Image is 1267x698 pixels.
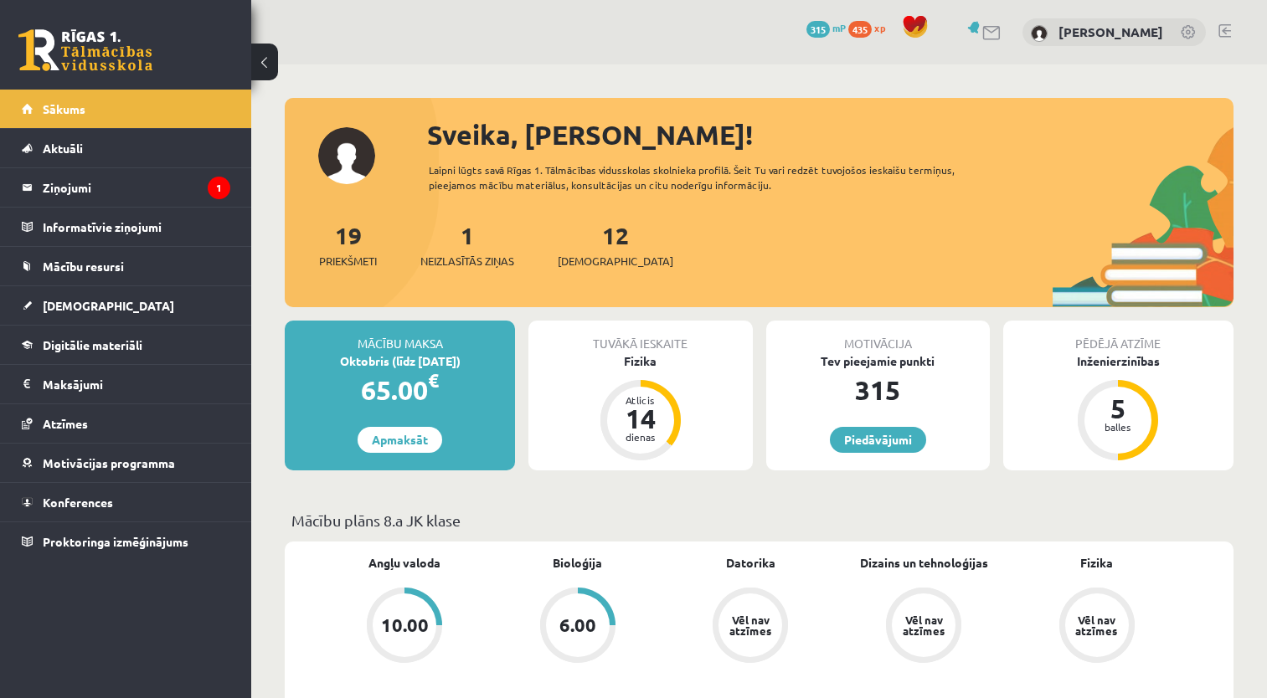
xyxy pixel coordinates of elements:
a: 10.00 [318,588,492,666]
a: Datorika [726,554,775,572]
a: Fizika [1080,554,1113,572]
span: Digitālie materiāli [43,337,142,352]
a: Motivācijas programma [22,444,230,482]
div: 10.00 [381,616,429,634]
a: Atzīmes [22,404,230,443]
div: Sveika, [PERSON_NAME]! [427,115,1234,155]
span: xp [874,21,885,34]
div: Motivācija [766,321,990,352]
a: [PERSON_NAME] [1058,23,1163,40]
div: Vēl nav atzīmes [900,614,947,636]
a: Inženierzinības 5 balles [1003,352,1234,463]
a: Bioloģija [553,554,602,572]
a: Proktoringa izmēģinājums [22,522,230,561]
img: Valērija Kožemjakina [1031,25,1048,42]
a: Vēl nav atzīmes [664,588,837,666]
div: 5 [1093,395,1143,422]
span: Neizlasītās ziņas [420,253,514,269]
a: Angļu valoda [368,554,440,572]
div: Vēl nav atzīmes [1074,614,1120,636]
div: Laipni lūgts savā Rīgas 1. Tālmācības vidusskolas skolnieka profilā. Šeit Tu vari redzēt tuvojošo... [429,162,998,192]
span: Motivācijas programma [43,455,175,470]
div: 6.00 [559,616,596,634]
a: Maksājumi [22,365,230,403]
a: 6.00 [492,588,665,666]
span: 315 [806,21,830,38]
a: Fizika Atlicis 14 dienas [528,352,752,463]
span: mP [832,21,846,34]
a: Vēl nav atzīmes [1010,588,1183,666]
a: [DEMOGRAPHIC_DATA] [22,286,230,325]
div: Atlicis [615,395,666,405]
p: Mācību plāns 8.a JK klase [291,509,1227,531]
span: Mācību resursi [43,259,124,274]
div: Tuvākā ieskaite [528,321,752,352]
a: Vēl nav atzīmes [837,588,1011,666]
i: 1 [208,177,230,199]
legend: Maksājumi [43,365,230,403]
span: Proktoringa izmēģinājums [43,534,188,549]
a: 19Priekšmeti [319,220,377,269]
a: Ziņojumi1 [22,168,230,207]
span: [DEMOGRAPHIC_DATA] [43,298,174,313]
div: Vēl nav atzīmes [727,614,774,636]
span: Konferences [43,495,113,510]
a: 315 mP [806,21,846,34]
div: Pēdējā atzīme [1003,321,1234,352]
span: [DEMOGRAPHIC_DATA] [558,253,673,269]
div: 65.00 [285,370,515,410]
a: Piedāvājumi [830,427,926,453]
a: Digitālie materiāli [22,326,230,364]
a: Aktuāli [22,129,230,167]
div: Fizika [528,352,752,370]
a: Rīgas 1. Tālmācības vidusskola [18,29,152,71]
a: 435 xp [848,21,894,34]
a: Konferences [22,483,230,521]
div: dienas [615,432,666,442]
a: 1Neizlasītās ziņas [420,220,514,269]
a: Sākums [22,90,230,128]
div: Inženierzinības [1003,352,1234,370]
a: Informatīvie ziņojumi [22,208,230,246]
span: Sākums [43,101,85,116]
span: € [428,368,439,393]
a: Mācību resursi [22,247,230,285]
a: Apmaksāt [358,427,442,453]
div: 14 [615,405,666,432]
div: Mācību maksa [285,321,515,352]
div: 315 [766,370,990,410]
legend: Ziņojumi [43,168,230,207]
span: 435 [848,21,872,38]
span: Priekšmeti [319,253,377,269]
span: Atzīmes [43,416,88,431]
a: Dizains un tehnoloģijas [860,554,988,572]
div: balles [1093,422,1143,432]
a: 12[DEMOGRAPHIC_DATA] [558,220,673,269]
div: Tev pieejamie punkti [766,352,990,370]
legend: Informatīvie ziņojumi [43,208,230,246]
span: Aktuāli [43,141,83,156]
div: Oktobris (līdz [DATE]) [285,352,515,370]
